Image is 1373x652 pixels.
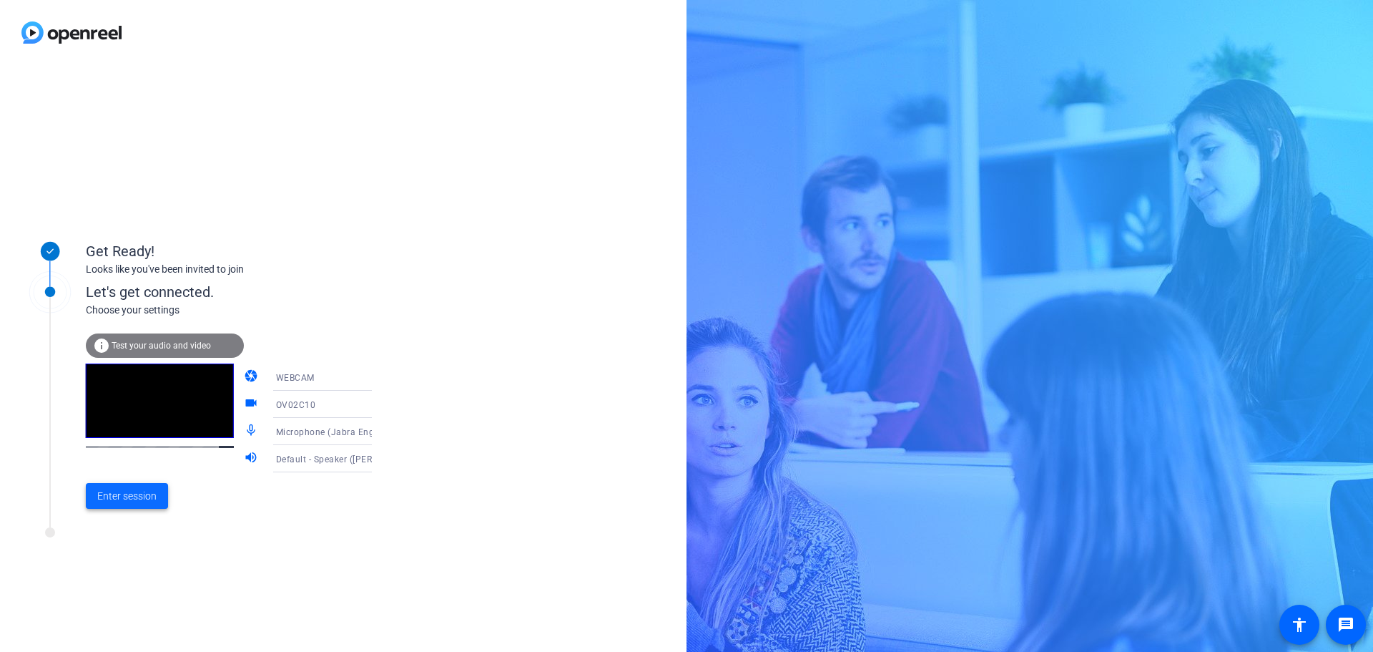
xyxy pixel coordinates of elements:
span: Test your audio and video [112,341,211,351]
div: Get Ready! [86,240,372,262]
div: Let's get connected. [86,281,401,303]
span: Microphone (Jabra Engage 65 SE) [276,426,420,437]
div: Looks like you've been invited to join [86,262,372,277]
mat-icon: message [1337,616,1354,633]
mat-icon: videocam [244,396,261,413]
span: OV02C10 [276,400,316,410]
span: WEBCAM [276,373,315,383]
span: Default - Speaker ([PERSON_NAME] 65 SE) [276,453,453,464]
mat-icon: camera [244,369,261,386]
mat-icon: accessibility [1291,616,1308,633]
mat-icon: mic_none [244,423,261,440]
button: Enter session [86,483,168,509]
mat-icon: volume_up [244,450,261,467]
span: Enter session [97,489,157,504]
div: Choose your settings [86,303,401,318]
mat-icon: info [93,337,110,354]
